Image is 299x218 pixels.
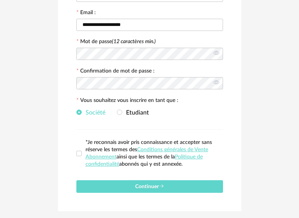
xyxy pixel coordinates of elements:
label: Mot de passe [80,39,156,44]
span: Société [82,110,105,116]
span: Etudiant [122,110,149,116]
span: *Je reconnais avoir pris connaissance et accepter sans réserve les termes des ainsi que les terme... [86,140,212,167]
a: Politique de confidentialité [86,154,203,167]
i: (12 caractères min.) [112,39,156,44]
label: Vous souhaitez vous inscrire en tant que : [76,98,178,105]
span: Continuer [135,184,164,189]
a: Conditions générales de Vente Abonnement [86,147,208,160]
label: Confirmation de mot de passe : [76,68,155,75]
label: Email : [76,10,96,17]
button: Continuer [76,180,223,193]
